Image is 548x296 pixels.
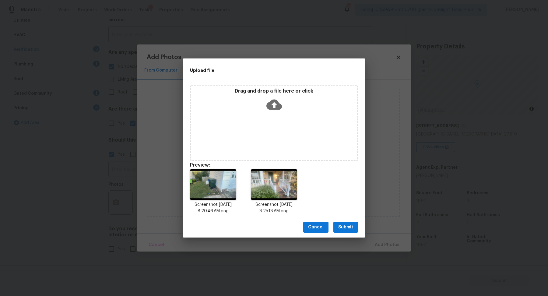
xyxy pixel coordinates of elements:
p: Drag and drop a file here or click [191,88,357,94]
img: BAgQIECAAAECBAgQIECAAAECBAgQIECAAAECBAgQIECAAAECBAgQIECAAAECBAhkAQF0JjRAgAABAgQIECBAgAABAgQIECBAg... [190,169,236,200]
span: Cancel [308,224,324,231]
button: Submit [333,222,358,233]
h2: Upload file [190,67,331,74]
img: MPhEVFx4BugAAAAASUVORK5CYII= [251,169,297,200]
button: Cancel [303,222,328,233]
p: Screenshot [DATE] 8.20.46 AM.png [190,202,236,214]
p: Screenshot [DATE] 8.25.18 AM.png [251,202,297,214]
span: Submit [338,224,353,231]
